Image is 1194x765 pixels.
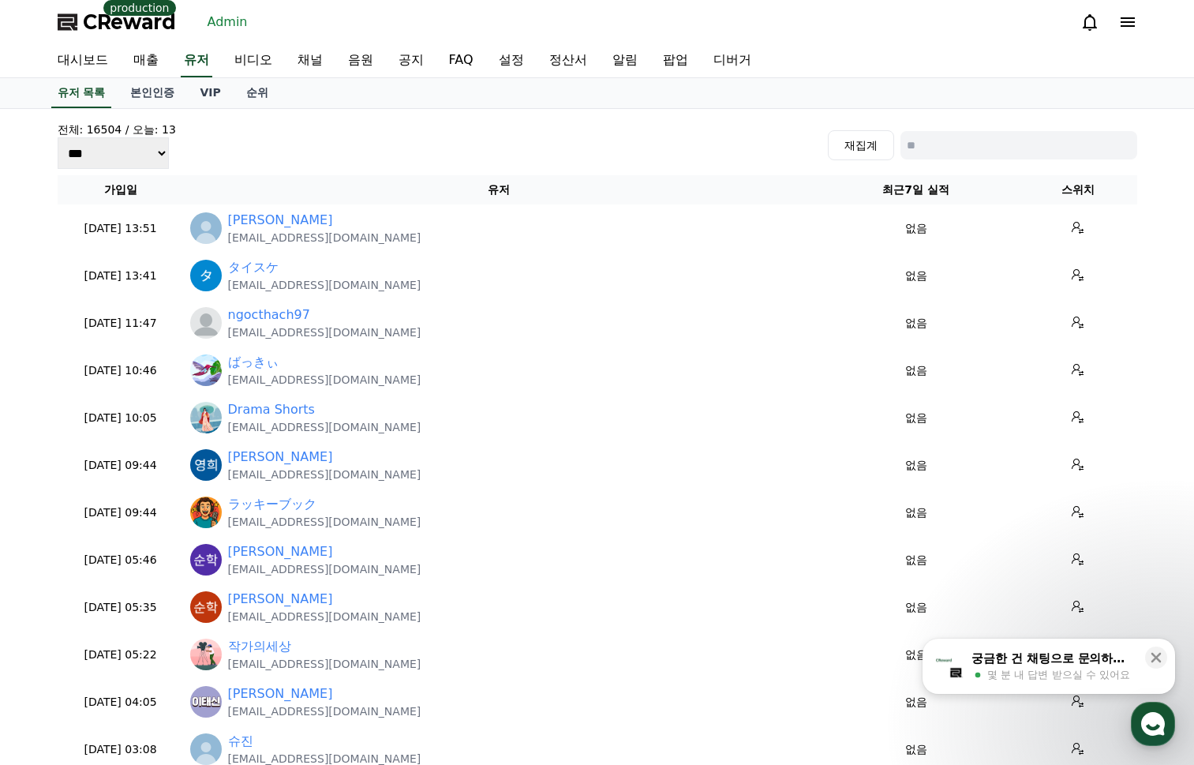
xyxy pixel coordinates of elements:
p: 없음 [820,694,1012,711]
a: [PERSON_NAME] [228,684,333,703]
p: [EMAIL_ADDRESS][DOMAIN_NAME] [228,230,421,246]
a: FAQ [436,44,486,77]
p: 없음 [820,268,1012,284]
img: https://lh3.googleusercontent.com/a/ACg8ocKrkvW78HViQjScjp-qNoUpzY1eY0MS1HqwgtqkhHjv6mFT=s96-c [190,591,222,623]
a: 작가의세상 [228,637,291,656]
th: 스위치 [1019,175,1137,204]
a: [PERSON_NAME] [228,211,333,230]
a: VIP [187,78,233,108]
span: 대화 [144,525,163,538]
a: 채널 [285,44,335,77]
p: 없음 [820,410,1012,426]
p: [EMAIL_ADDRESS][DOMAIN_NAME] [228,561,421,577]
a: 매출 [121,44,171,77]
img: https://lh3.googleusercontent.com/a/ACg8ocJO5W_5jqIxflmA7-Zl4k_6PxtdfWK6KeyAYXiYX1IIdisPKA=s96-c [190,544,222,576]
a: 홈 [5,501,104,540]
a: 슈진 [228,732,253,751]
p: 없음 [820,647,1012,663]
a: 설정 [204,501,303,540]
span: CReward [83,9,176,35]
img: https://lh3.googleusercontent.com/a/ACg8ocLD-fZtLu6W05jKzVfP5c0a3eC4ga675DTcukFdtPCoXD8HEg=s96-c [190,449,222,481]
a: 공지 [386,44,436,77]
p: [DATE] 05:35 [64,599,178,616]
img: http://img1.kakaocdn.net/thumb/R640x640.q70/?fname=http://t1.kakaocdn.net/account_images/default_... [190,733,222,765]
a: 대시보드 [45,44,121,77]
a: 본인인증 [118,78,187,108]
a: 디버거 [701,44,764,77]
p: [DATE] 09:44 [64,504,178,521]
p: [DATE] 11:47 [64,315,178,332]
a: 팝업 [650,44,701,77]
a: 정산서 [537,44,600,77]
p: 없음 [820,362,1012,379]
p: 없음 [820,599,1012,616]
th: 최근7일 실적 [814,175,1019,204]
a: 음원 [335,44,386,77]
img: https://lh3.googleusercontent.com/a/ACg8ocJboenUocHlYp54e1GZRmUK-4_2fev5OcFnhBaPCMOAqzEAcVjl=s96-c [190,686,222,718]
p: [EMAIL_ADDRESS][DOMAIN_NAME] [228,372,421,388]
a: 설정 [486,44,537,77]
a: Drama Shorts [228,400,315,419]
span: 설정 [244,524,263,537]
a: タイスケ [228,258,279,277]
a: 순위 [234,78,281,108]
a: [PERSON_NAME] [228,590,333,609]
a: 대화 [104,501,204,540]
img: https://lh3.googleusercontent.com/a/ACg8ocLe2Ih9QMC3BroQVVCcsguyVU6bCvVBKLB63nVdT07GwSjwxkc=s96-c [190,402,222,433]
p: [EMAIL_ADDRESS][DOMAIN_NAME] [228,703,421,719]
p: 없음 [820,315,1012,332]
p: [DATE] 04:05 [64,694,178,711]
a: ばっきぃ [228,353,279,372]
p: 없음 [820,741,1012,758]
a: ラッキーブック [228,495,316,514]
a: 유저 목록 [51,78,112,108]
p: 없음 [820,504,1012,521]
img: https://cdn.creward.net/profile/user/YY08Aug 25, 2025094558_bc0e1bc974223bab3f2b862e5fe4553015da4... [190,497,222,528]
img: https://lh3.googleusercontent.com/a/ACg8ocKE_QJPlISxcox0y9C8dCox4PPuLD3ibD6j5T3TN-uU6Vs24ZA=s96-c [190,354,222,386]
p: 없음 [820,457,1012,474]
span: 홈 [50,524,59,537]
img: https://lh3.googleusercontent.com/a/ACg8ocLDTsl_u9IibLSVtBvn3TrP_EtIwjQDOCXVcmkbzIffJYGeLw=s96-c [190,260,222,291]
p: [DATE] 13:41 [64,268,178,284]
p: [EMAIL_ADDRESS][DOMAIN_NAME] [228,324,421,340]
button: 재집계 [828,130,894,160]
p: [DATE] 03:08 [64,741,178,758]
p: [EMAIL_ADDRESS][DOMAIN_NAME] [228,419,421,435]
a: Admin [201,9,254,35]
a: 유저 [181,44,212,77]
th: 유저 [184,175,814,204]
p: [DATE] 13:51 [64,220,178,237]
p: [EMAIL_ADDRESS][DOMAIN_NAME] [228,467,421,482]
p: 없음 [820,552,1012,568]
p: 없음 [820,220,1012,237]
img: profile_blank.webp [190,307,222,339]
p: [DATE] 09:44 [64,457,178,474]
p: [DATE] 05:22 [64,647,178,663]
img: https://lh3.googleusercontent.com/a-/ALV-UjV6crjQQgyNlSKvxFfl75uZuBBnxTiheanNoWUwFTRmvsP0BbX0xbAB... [190,639,222,670]
p: [EMAIL_ADDRESS][DOMAIN_NAME] [228,277,421,293]
p: [EMAIL_ADDRESS][DOMAIN_NAME] [228,514,421,530]
a: CReward [58,9,176,35]
h4: 전체: 16504 / 오늘: 13 [58,122,176,137]
a: ngocthach97 [228,306,310,324]
p: [DATE] 05:46 [64,552,178,568]
th: 가입일 [58,175,184,204]
a: [PERSON_NAME] [228,448,333,467]
a: [PERSON_NAME] [228,542,333,561]
p: [EMAIL_ADDRESS][DOMAIN_NAME] [228,609,421,624]
p: [EMAIL_ADDRESS][DOMAIN_NAME] [228,656,421,672]
a: 알림 [600,44,650,77]
img: http://img1.kakaocdn.net/thumb/R640x640.q70/?fname=http://t1.kakaocdn.net/account_images/default_... [190,212,222,244]
p: [DATE] 10:46 [64,362,178,379]
p: [DATE] 10:05 [64,410,178,426]
a: 비디오 [222,44,285,77]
